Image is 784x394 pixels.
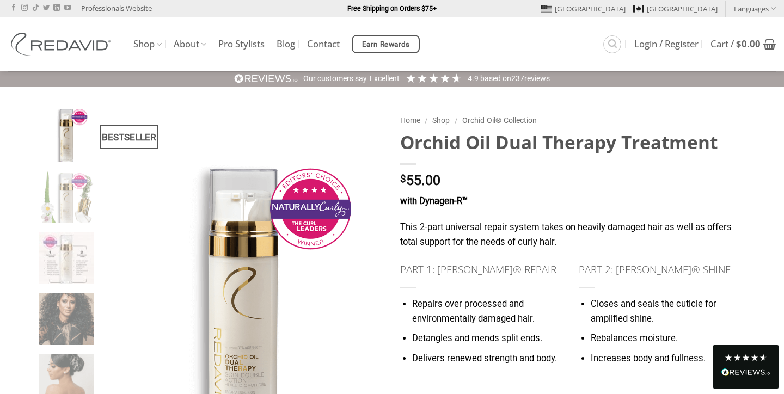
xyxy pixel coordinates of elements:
[603,35,621,53] a: Search
[590,352,740,366] li: Increases body and fullness.
[432,116,450,125] a: Shop
[362,39,410,51] span: Earn Rewards
[21,4,28,12] a: Follow on Instagram
[736,38,761,50] bdi: 0.00
[370,73,400,84] div: Excellent
[218,34,265,54] a: Pro Stylists
[524,74,550,83] span: reviews
[400,116,420,125] a: Home
[400,114,740,127] nav: Breadcrumb
[590,297,740,326] li: Closes and seals the cuticle for amplified shine.
[412,331,562,346] li: Detangles and mends split ends.
[710,40,761,48] span: Cart /
[400,173,440,188] bdi: 55.00
[480,74,511,83] span: Based on
[234,73,298,84] img: REVIEWS.io
[579,261,741,278] h4: PART 2: [PERSON_NAME]® SHINE
[64,4,71,12] a: Follow on YouTube
[634,34,699,54] a: Login / Register
[174,34,206,55] a: About
[468,74,480,83] span: 4.9
[713,345,779,389] div: Read All Reviews
[721,368,770,376] img: REVIEWS.io
[400,196,468,206] strong: with Dynagen-R™
[400,261,562,278] h4: PART 1: [PERSON_NAME]® REPAIR
[352,35,420,53] a: Earn Rewards
[724,353,768,362] div: 4.8 Stars
[39,171,94,226] img: REDAVID Orchid Oil Dual Therapy ~ Award Winning Curl Care
[39,107,94,162] img: REDAVID Orchid Oil Dual Therapy ~ Award Winning Curl Care
[133,34,162,55] a: Shop
[303,73,367,84] div: Our customers say
[307,34,340,54] a: Contact
[53,4,60,12] a: Follow on LinkedIn
[590,331,740,346] li: Rebalances moisture.
[412,297,562,326] li: Repairs over processed and environmentally damaged hair.
[736,38,742,50] span: $
[412,352,562,366] li: Delivers renewed strength and body.
[8,33,117,56] img: REDAVID Salon Products | United States
[43,4,50,12] a: Follow on Twitter
[277,34,295,54] a: Blog
[455,116,458,125] span: /
[405,72,462,84] div: 4.92 Stars
[32,4,39,12] a: Follow on TikTok
[400,174,406,184] span: $
[400,220,740,249] p: This 2-part universal repair system takes on heavily damaged hair as well as offers total support...
[347,4,437,13] strong: Free Shipping on Orders $75+
[734,1,776,16] a: Languages
[710,32,776,56] a: View cart
[400,131,740,154] h1: Orchid Oil Dual Therapy Treatment
[634,40,699,48] span: Login / Register
[511,74,524,83] span: 237
[541,1,626,17] a: [GEOGRAPHIC_DATA]
[425,116,428,125] span: /
[633,1,718,17] a: [GEOGRAPHIC_DATA]
[721,366,770,380] div: Read All Reviews
[10,4,17,12] a: Follow on Facebook
[462,116,537,125] a: Orchid Oil® Collection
